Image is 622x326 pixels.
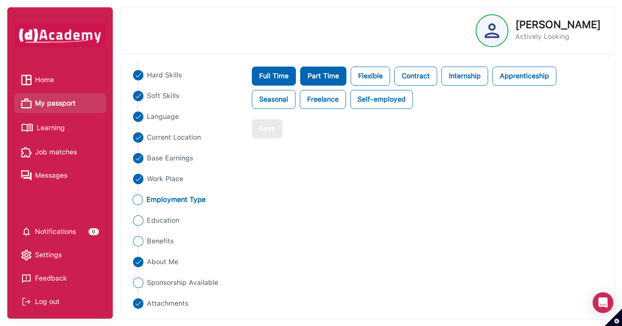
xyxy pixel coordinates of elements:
[21,250,32,260] img: setting
[147,298,188,309] span: Attachments
[21,120,99,135] a: Learning iconLearning
[394,67,437,86] label: Contract
[441,67,488,86] label: Internship
[35,97,76,110] span: My passport
[133,112,143,122] img: ...
[21,74,99,86] a: Home iconHome
[21,169,99,182] a: Messages iconMessages
[21,170,32,181] img: Messages icon
[131,132,241,143] li: Close
[515,32,601,42] p: Actively Looking
[259,124,275,134] div: Save
[350,90,413,109] label: Self-employed
[147,174,183,184] span: Work Place
[131,236,241,246] li: Close
[133,91,143,101] img: ...
[147,215,179,226] span: Education
[21,297,32,307] img: Log out
[147,236,174,246] span: Benefits
[252,119,282,138] button: Save
[147,257,178,267] span: About Me
[131,174,241,184] li: Close
[300,67,346,86] label: Part Time
[35,225,76,238] span: Notifications
[300,90,346,109] label: Freelance
[133,195,143,205] img: ...
[131,91,241,101] li: Close
[35,74,54,86] span: Home
[147,70,182,80] span: Hard Skills
[147,278,218,288] span: Sponsorship Available
[21,227,32,237] img: setting
[131,215,241,226] li: Close
[133,257,143,267] img: ...
[515,19,601,30] p: [PERSON_NAME]
[37,121,65,134] span: Learning
[21,147,32,157] img: Job matches icon
[35,169,67,182] span: Messages
[147,91,179,101] span: Soft Skills
[593,292,613,313] div: Open Intercom Messenger
[21,146,99,159] a: Job matches iconJob matches
[131,70,241,80] li: Close
[14,23,106,48] img: dAcademy
[21,75,32,85] img: Home icon
[131,298,241,309] li: Close
[133,174,143,184] img: ...
[21,295,99,308] div: Log out
[21,97,99,110] a: My passport iconMy passport
[131,278,241,288] li: Close
[351,67,390,86] label: Flexible
[89,228,99,235] div: 0
[131,257,241,267] li: Close
[21,120,33,135] img: Learning icon
[21,272,99,285] a: Feedback
[147,132,201,143] span: Current Location
[35,146,77,159] span: Job matches
[605,309,622,326] button: Set cookie preferences
[130,195,242,205] li: Close
[133,278,143,288] img: ...
[133,236,143,246] img: ...
[21,98,32,109] img: My passport icon
[21,273,32,284] img: feedback
[133,70,143,80] img: ...
[131,112,241,122] li: Close
[252,67,296,86] label: Full Time
[131,153,241,163] li: Close
[133,153,143,163] img: ...
[133,215,143,226] img: ...
[146,195,206,205] span: Employment Type
[133,132,143,143] img: ...
[252,90,295,109] label: Seasonal
[147,112,179,122] span: Language
[485,23,499,38] img: Profile
[492,67,556,86] label: Apprenticeship
[147,153,193,163] span: Base Earnings
[35,249,62,262] span: Settings
[133,298,143,309] img: ...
